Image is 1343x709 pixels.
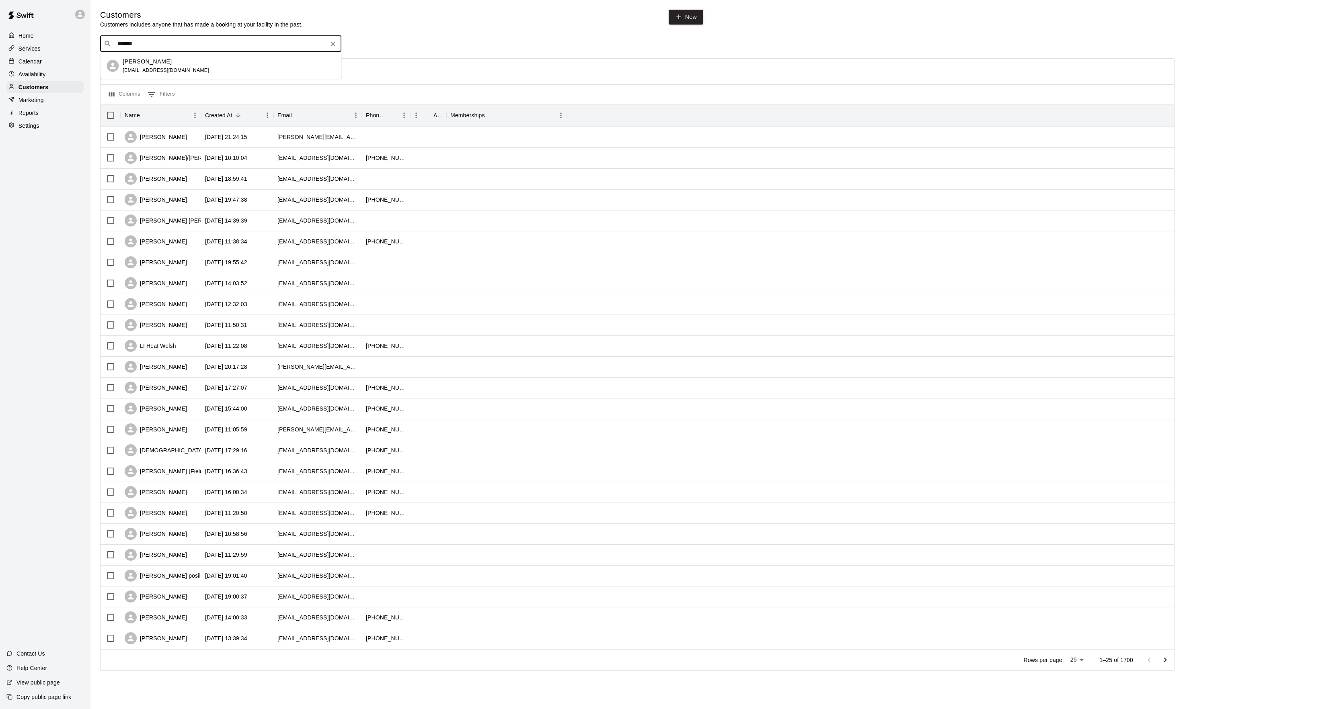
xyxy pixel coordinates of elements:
[18,45,41,53] p: Services
[277,572,358,580] div: pgiuliano114@gmail.com
[18,109,39,117] p: Reports
[669,10,703,25] a: New
[277,405,358,413] div: ritadomato26@gmail.com
[100,36,341,52] div: Search customers by name or email
[125,590,187,603] div: [PERSON_NAME]
[6,120,84,132] div: Settings
[205,634,247,642] div: 2025-08-29 13:39:34
[350,109,362,121] button: Menu
[125,340,176,352] div: LI Heat Welsh
[125,319,187,331] div: [PERSON_NAME]
[125,215,236,227] div: [PERSON_NAME] [PERSON_NAME]
[422,110,433,121] button: Sort
[6,107,84,119] div: Reports
[205,363,247,371] div: 2025-09-04 20:17:28
[277,384,358,392] div: josephdecelemente@gmail.com
[16,693,71,701] p: Copy public page link
[205,258,247,266] div: 2025-09-07 19:55:42
[410,104,446,127] div: Age
[123,57,172,66] p: [PERSON_NAME]
[205,279,247,287] div: 2025-09-07 14:03:52
[125,104,140,127] div: Name
[277,488,358,496] div: ketzlick8@gmail.com
[125,235,187,247] div: [PERSON_NAME]
[205,488,247,496] div: 2025-09-02 16:00:34
[205,572,247,580] div: 2025-08-29 19:01:40
[16,650,45,658] p: Contact Us
[205,405,247,413] div: 2025-09-03 15:44:00
[366,154,406,162] div: +16318854988
[366,405,406,413] div: +16318078108
[205,425,247,433] div: 2025-09-03 11:05:59
[125,403,187,415] div: [PERSON_NAME]
[125,632,187,644] div: [PERSON_NAME]
[121,104,201,127] div: Name
[366,104,387,127] div: Phone Number
[125,486,187,498] div: [PERSON_NAME]
[125,507,187,519] div: [PERSON_NAME]
[125,423,187,435] div: [PERSON_NAME]
[277,300,358,308] div: leslieme@gmail.com
[125,131,187,143] div: [PERSON_NAME]
[277,196,358,204] div: toichazd@gmail.com
[125,528,187,540] div: [PERSON_NAME]
[6,94,84,106] a: Marketing
[107,88,142,101] button: Select columns
[18,70,46,78] p: Availability
[555,109,567,121] button: Menu
[362,104,410,127] div: Phone Number
[125,570,207,582] div: [PERSON_NAME] posillicl
[125,444,251,456] div: [DEMOGRAPHIC_DATA][PERSON_NAME]
[6,81,84,93] a: Customers
[18,122,39,130] p: Settings
[277,237,358,245] div: bobbybones60@verizon.net
[18,57,42,65] p: Calendar
[205,593,247,601] div: 2025-08-29 19:00:37
[205,467,247,475] div: 2025-09-02 16:36:43
[6,55,84,67] a: Calendar
[366,488,406,496] div: +16314567045
[277,175,358,183] div: harrypackman16@gmail.com
[205,217,247,225] div: 2025-09-08 14:39:39
[125,194,187,206] div: [PERSON_NAME]
[18,32,34,40] p: Home
[205,342,247,350] div: 2025-09-05 11:22:08
[125,611,187,623] div: [PERSON_NAME]
[277,258,358,266] div: micahelkbrooks76@gmail.com
[16,678,60,687] p: View public page
[189,109,201,121] button: Menu
[16,664,47,672] p: Help Center
[277,593,358,601] div: caligurirobert@gmail.com
[205,384,247,392] div: 2025-09-04 17:27:07
[277,279,358,287] div: catcherkeeperllc@gmail.com
[366,467,406,475] div: +16316525079
[146,88,177,101] button: Show filters
[205,133,247,141] div: 2025-09-11 21:24:15
[125,549,187,561] div: [PERSON_NAME]
[140,110,151,121] button: Sort
[273,104,362,127] div: Email
[366,509,406,517] div: +16319548515
[327,38,339,49] button: Clear
[125,298,187,310] div: [PERSON_NAME]
[205,237,247,245] div: 2025-09-08 11:38:34
[6,43,84,55] a: Services
[433,104,442,127] div: Age
[277,467,358,475] div: longislandallstarz@gmail.com
[205,300,247,308] div: 2025-09-07 12:32:03
[205,530,247,538] div: 2025-09-01 10:58:56
[6,30,84,42] a: Home
[1067,654,1087,666] div: 25
[6,68,84,80] div: Availability
[277,613,358,621] div: matt6112002@gmail.com
[205,104,232,127] div: Created At
[398,109,410,121] button: Menu
[100,20,303,29] p: Customers includes anyone that has made a booking at your facility in the past.
[366,446,406,454] div: +16312356047
[107,60,119,72] div: Dylan Laplanche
